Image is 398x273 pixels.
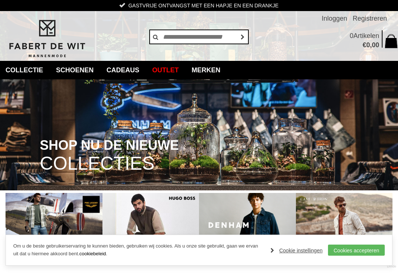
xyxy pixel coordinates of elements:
a: Merken [186,61,226,79]
span: Artikelen [353,32,379,39]
span: COLLECTIES [40,154,154,173]
a: Cadeaus [101,61,145,79]
span: 0 [350,32,353,39]
span: 0 [366,41,370,49]
span: SHOP NU DE NIEUWE [40,138,179,152]
a: Cookies accepteren [328,245,385,256]
span: , [370,41,372,49]
img: Hugo Boss [102,193,199,257]
a: Registreren [353,11,387,26]
a: cookiebeleid [79,251,106,256]
p: Om u de beste gebruikerservaring te kunnen bieden, gebruiken wij cookies. Als u onze site gebruik... [13,242,263,258]
a: Outlet [147,61,184,79]
span: 00 [372,41,379,49]
a: Schoenen [50,61,99,79]
a: Cookie instellingen [270,245,323,256]
img: PME [6,193,102,257]
a: Inloggen [322,11,347,26]
img: Denham [199,193,296,257]
img: Cast Iron [296,193,393,257]
span: € [363,41,366,49]
img: Fabert de Wit [6,19,88,59]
